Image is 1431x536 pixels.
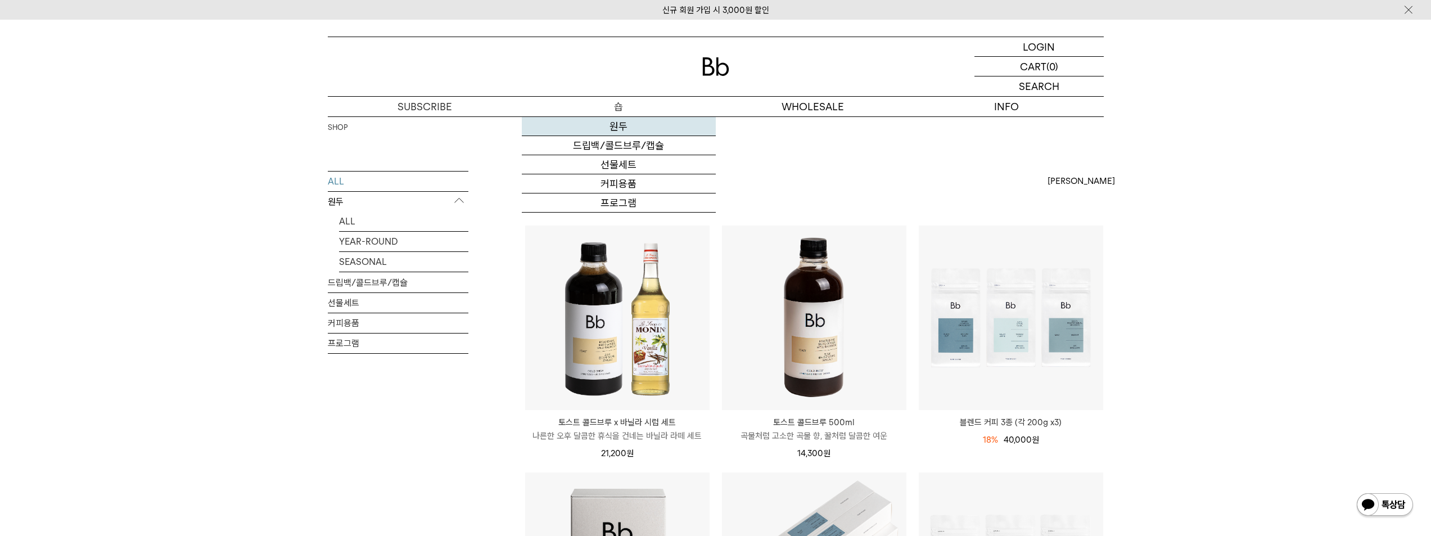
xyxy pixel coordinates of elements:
span: 40,000 [1004,435,1039,445]
a: 블렌드 커피 3종 (각 200g x3) [919,416,1103,429]
img: 토스트 콜드브루 500ml [722,226,906,410]
a: 프로그램 [328,334,468,353]
a: 커피용품 [328,313,468,333]
p: 토스트 콜드브루 500ml [722,416,906,429]
a: 원두 [522,117,716,136]
img: 로고 [702,57,729,76]
p: CART [1020,57,1046,76]
a: 선물세트 [522,155,716,174]
a: 커피용품 [522,174,716,193]
a: YEAR-ROUND [339,232,468,251]
p: INFO [910,97,1104,116]
span: [PERSON_NAME] [1048,174,1115,188]
a: ALL [328,172,468,191]
span: 14,300 [797,448,830,458]
p: 곡물처럼 고소한 곡물 향, 꿀처럼 달콤한 여운 [722,429,906,443]
a: SEASONAL [339,252,468,272]
div: 18% [983,433,998,447]
a: 신규 회원 가입 시 3,000원 할인 [662,5,769,15]
a: 토스트 콜드브루 x 바닐라 시럽 세트 나른한 오후 달콤한 휴식을 건네는 바닐라 라떼 세트 [525,416,710,443]
p: WHOLESALE [716,97,910,116]
a: 숍 [522,97,716,116]
img: 토스트 콜드브루 x 바닐라 시럽 세트 [525,226,710,410]
a: SUBSCRIBE [328,97,522,116]
span: 원 [1032,435,1039,445]
a: 토스트 콜드브루 500ml 곡물처럼 고소한 곡물 향, 꿀처럼 달콤한 여운 [722,416,906,443]
a: 드립백/콜드브루/캡슐 [328,273,468,292]
p: LOGIN [1023,37,1055,56]
p: 나른한 오후 달콤한 휴식을 건네는 바닐라 라떼 세트 [525,429,710,443]
a: SHOP [328,122,347,133]
span: 원 [626,448,634,458]
p: 원두 [328,192,468,212]
p: (0) [1046,57,1058,76]
a: 프로그램 [522,193,716,213]
img: 블렌드 커피 3종 (각 200g x3) [919,226,1103,410]
a: 선물세트 [328,293,468,313]
span: 21,200 [601,448,634,458]
a: 드립백/콜드브루/캡슐 [522,136,716,155]
p: SEARCH [1019,76,1059,96]
span: 원 [823,448,830,458]
a: ALL [339,211,468,231]
a: CART (0) [974,57,1104,76]
a: LOGIN [974,37,1104,57]
img: 카카오톡 채널 1:1 채팅 버튼 [1356,492,1414,519]
p: 토스트 콜드브루 x 바닐라 시럽 세트 [525,416,710,429]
